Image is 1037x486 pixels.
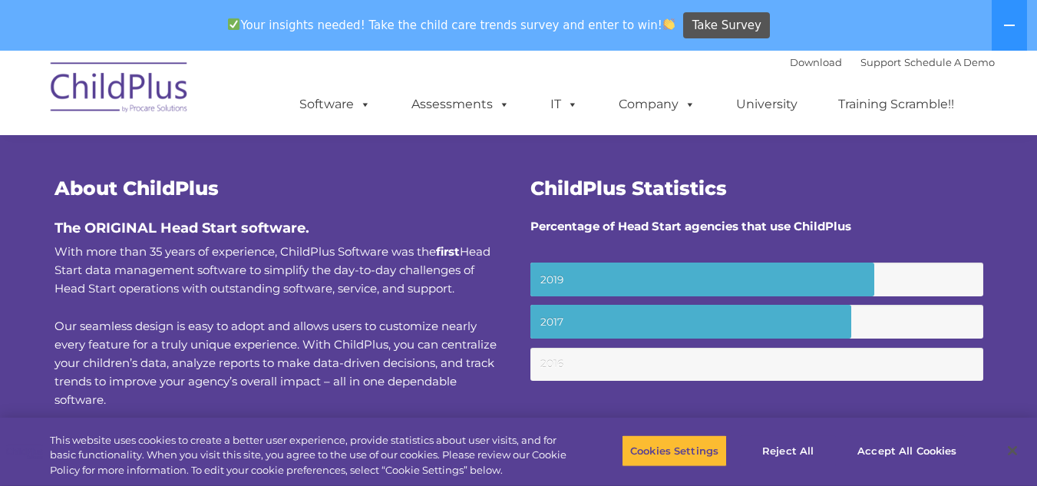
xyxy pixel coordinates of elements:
[54,244,490,296] span: With more than 35 years of experience, ChildPlus Software was the Head Start data management soft...
[683,12,770,39] a: Take Survey
[790,56,995,68] font: |
[54,220,309,236] span: The ORIGINAL Head Start software.
[222,10,682,40] span: Your insights needed! Take the child care trends survey and enter to win!
[692,12,761,39] span: Take Survey
[740,435,836,467] button: Reject All
[996,434,1029,468] button: Close
[530,305,983,339] small: 2017
[54,319,497,407] span: Our seamless design is easy to adopt and allows users to customize nearly every feature for a tru...
[530,219,851,233] strong: Percentage of Head Start agencies that use ChildPlus
[43,51,197,128] img: ChildPlus by Procare Solutions
[622,435,727,467] button: Cookies Settings
[284,89,386,120] a: Software
[823,89,969,120] a: Training Scramble!!
[790,56,842,68] a: Download
[663,18,675,30] img: 👏
[54,177,219,200] span: About ChildPlus
[530,263,983,296] small: 2019
[228,18,239,30] img: ✅
[50,433,570,478] div: This website uses cookies to create a better user experience, provide statistics about user visit...
[530,177,727,200] span: ChildPlus Statistics
[721,89,813,120] a: University
[904,56,995,68] a: Schedule A Demo
[530,348,983,382] small: 2016
[436,244,460,259] b: first
[849,435,965,467] button: Accept All Cookies
[603,89,711,120] a: Company
[860,56,901,68] a: Support
[396,89,525,120] a: Assessments
[535,89,593,120] a: IT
